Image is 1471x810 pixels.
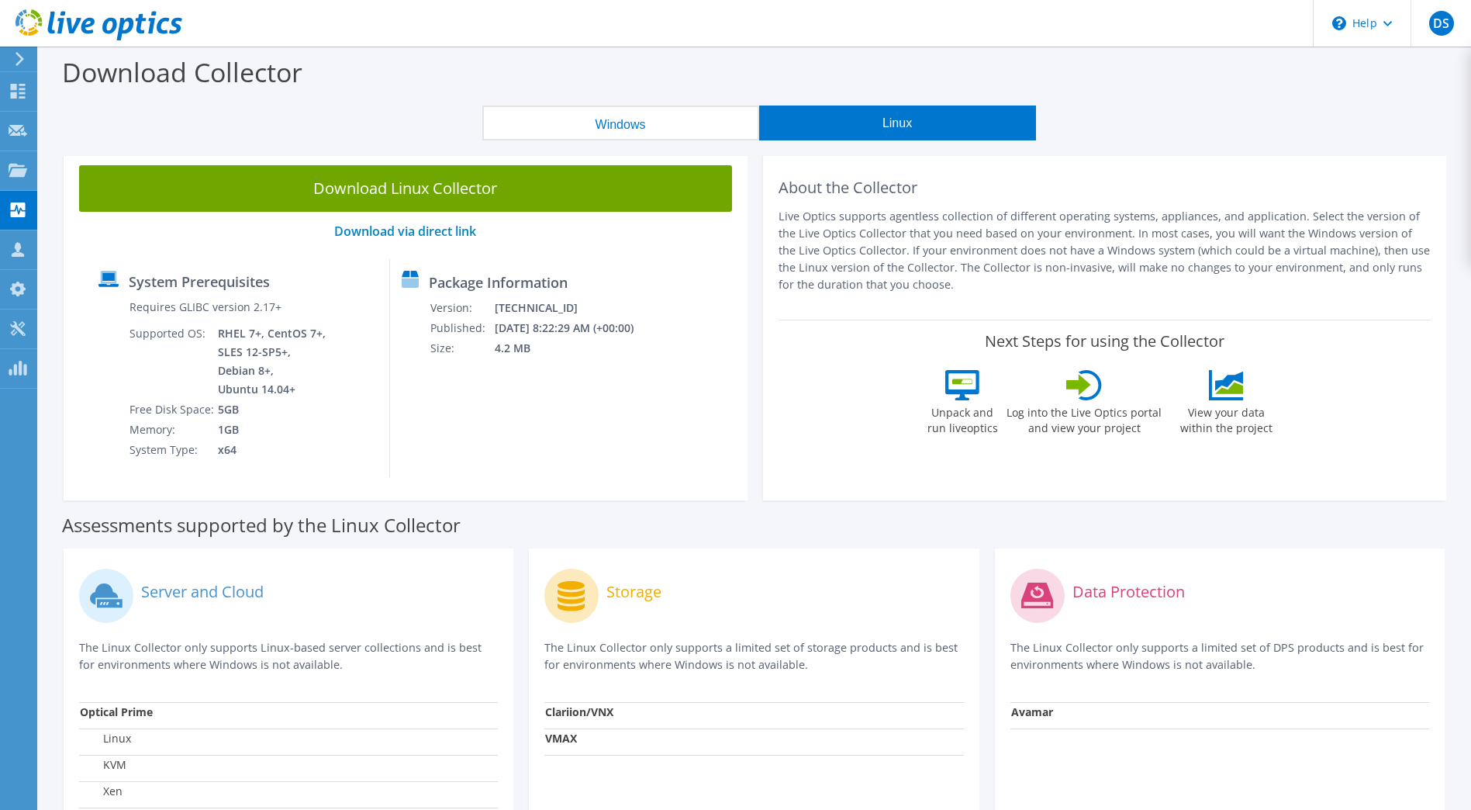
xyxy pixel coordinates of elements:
[430,338,494,358] td: Size:
[141,584,264,600] label: Server and Cloud
[62,517,461,533] label: Assessments supported by the Linux Collector
[494,338,654,358] td: 4.2 MB
[482,106,759,140] button: Windows
[80,784,123,799] label: Xen
[985,332,1224,351] label: Next Steps for using the Collector
[129,274,270,289] label: System Prerequisites
[79,165,732,212] a: Download Linux Collector
[129,420,217,440] td: Memory:
[927,400,998,436] label: Unpack and run liveoptics
[494,298,654,318] td: [TECHNICAL_ID]
[79,639,498,673] p: The Linux Collector only supports Linux-based server collections and is best for environments whe...
[129,324,217,400] td: Supported OS:
[545,704,613,719] strong: Clariion/VNX
[494,318,654,338] td: [DATE] 8:22:29 AM (+00:00)
[217,324,329,400] td: RHEL 7+, CentOS 7+, SLES 12-SP5+, Debian 8+, Ubuntu 14.04+
[1429,11,1454,36] span: DS
[129,400,217,420] td: Free Disk Space:
[1011,704,1053,719] strong: Avamar
[606,584,661,600] label: Storage
[1170,400,1282,436] label: View your data within the project
[430,318,494,338] td: Published:
[545,731,577,746] strong: VMAX
[62,54,302,90] label: Download Collector
[1010,639,1429,673] p: The Linux Collector only supports a limited set of DPS products and is best for environments wher...
[544,639,963,673] p: The Linux Collector only supports a limited set of storage products and is best for environments ...
[334,223,476,240] a: Download via direct link
[429,275,568,290] label: Package Information
[129,440,217,460] td: System Type:
[759,106,1036,140] button: Linux
[217,400,329,420] td: 5GB
[217,440,329,460] td: x64
[129,299,281,315] label: Requires GLIBC version 2.17+
[80,757,126,773] label: KVM
[217,420,329,440] td: 1GB
[80,704,153,719] strong: Optical Prime
[1332,16,1346,30] svg: \n
[779,208,1431,293] p: Live Optics supports agentless collection of different operating systems, appliances, and applica...
[1006,400,1162,436] label: Log into the Live Optics portal and view your project
[1072,584,1185,600] label: Data Protection
[80,731,131,746] label: Linux
[779,178,1431,197] h2: About the Collector
[430,298,494,318] td: Version:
